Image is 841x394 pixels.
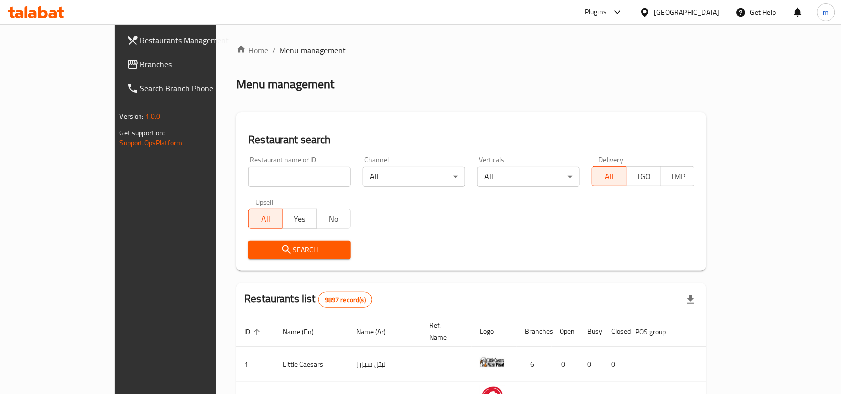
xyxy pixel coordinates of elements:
th: Closed [603,316,627,347]
span: 9897 record(s) [319,295,372,305]
span: Name (En) [283,326,327,338]
th: Logo [472,316,517,347]
th: Branches [517,316,552,347]
span: No [321,212,347,226]
a: Restaurants Management [119,28,255,52]
td: ليتل سيزرز [348,347,421,382]
button: All [592,166,626,186]
button: Yes [282,209,317,229]
span: m [823,7,829,18]
a: Branches [119,52,255,76]
button: No [316,209,351,229]
a: Support.OpsPlatform [120,136,183,149]
img: Little Caesars [480,350,505,375]
span: Menu management [280,44,346,56]
a: Search Branch Phone [119,76,255,100]
td: 0 [552,347,579,382]
div: All [477,167,580,187]
span: All [253,212,279,226]
div: Total records count [318,292,372,308]
div: All [363,167,465,187]
span: 1.0.0 [145,110,161,123]
span: TMP [665,169,691,184]
div: Export file [679,288,702,312]
label: Delivery [599,156,624,163]
h2: Menu management [236,76,334,92]
span: ID [244,326,263,338]
th: Busy [579,316,603,347]
label: Upsell [255,199,274,206]
button: TGO [626,166,661,186]
span: Ref. Name [429,319,460,343]
th: Open [552,316,579,347]
td: 0 [579,347,603,382]
span: Search Branch Phone [140,82,247,94]
h2: Restaurant search [248,132,695,147]
button: All [248,209,282,229]
span: Branches [140,58,247,70]
span: Yes [287,212,313,226]
div: Plugins [585,6,607,18]
button: Search [248,241,351,259]
div: [GEOGRAPHIC_DATA] [654,7,720,18]
span: All [596,169,622,184]
span: Version: [120,110,144,123]
input: Search for restaurant name or ID.. [248,167,351,187]
h2: Restaurants list [244,291,372,308]
nav: breadcrumb [236,44,706,56]
span: Get support on: [120,127,165,139]
td: 6 [517,347,552,382]
button: TMP [660,166,695,186]
span: TGO [631,169,657,184]
td: Little Caesars [275,347,348,382]
span: Search [256,244,343,256]
span: POS group [635,326,679,338]
li: / [272,44,276,56]
span: Restaurants Management [140,34,247,46]
td: 0 [603,347,627,382]
span: Name (Ar) [356,326,399,338]
td: 1 [236,347,275,382]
